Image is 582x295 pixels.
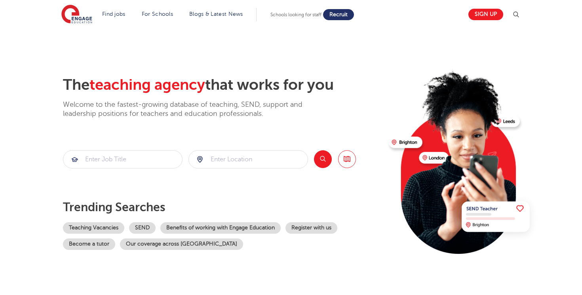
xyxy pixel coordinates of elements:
p: Trending searches [63,200,382,214]
div: Submit [63,150,183,168]
a: Register with us [285,222,337,234]
a: Our coverage across [GEOGRAPHIC_DATA] [120,238,243,250]
a: SEND [129,222,156,234]
img: Engage Education [61,5,92,25]
a: Sign up [468,9,503,20]
input: Submit [63,151,182,168]
p: Welcome to the fastest-growing database of teaching, SEND, support and leadership positions for t... [63,100,324,119]
a: Find jobs [102,11,126,17]
a: Benefits of working with Engage Education [160,222,281,234]
a: Teaching Vacancies [63,222,124,234]
span: Schools looking for staff [270,12,321,17]
span: teaching agency [89,76,205,93]
span: Recruit [329,11,348,17]
div: Submit [188,150,308,168]
input: Submit [189,151,308,168]
a: Recruit [323,9,354,20]
a: Become a tutor [63,238,115,250]
button: Search [314,150,332,168]
h2: The that works for you [63,76,382,94]
a: Blogs & Latest News [189,11,243,17]
a: For Schools [142,11,173,17]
